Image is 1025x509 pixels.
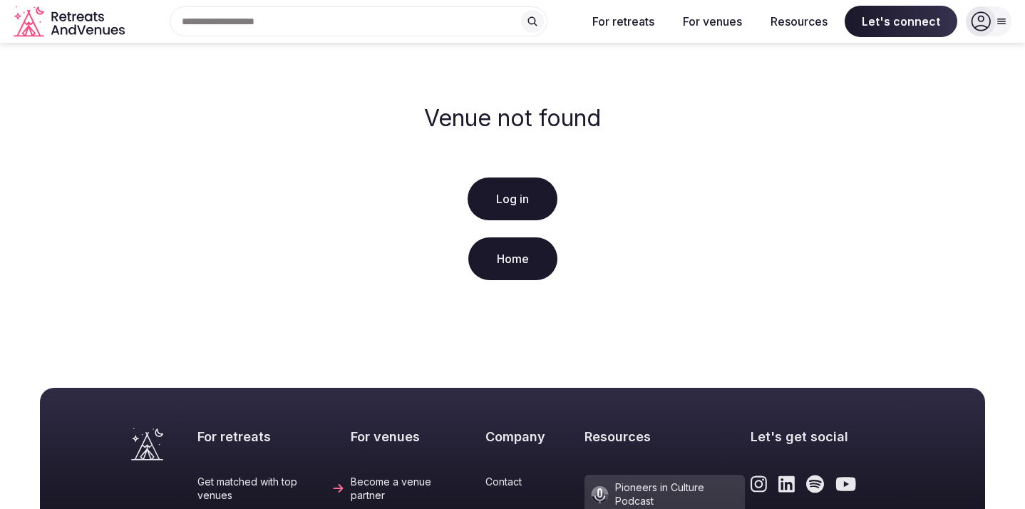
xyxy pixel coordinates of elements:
h2: Venue not found [424,105,601,132]
button: Resources [759,6,839,37]
a: Visit the homepage [14,6,128,38]
a: Link to the retreats and venues Spotify page [806,475,824,493]
a: Link to the retreats and venues Youtube page [835,475,856,493]
h2: For retreats [197,428,345,446]
h2: Company [485,428,579,446]
a: Get matched with top venues [197,475,345,503]
a: Link to the retreats and venues Instagram page [751,475,767,493]
svg: Retreats and Venues company logo [14,6,128,38]
button: For retreats [581,6,666,37]
a: Home [468,237,557,280]
span: Let's connect [845,6,957,37]
a: Link to the retreats and venues LinkedIn page [778,475,795,493]
a: Contact [485,475,579,489]
h2: For venues [351,428,480,446]
button: For venues [671,6,753,37]
a: Log in [468,178,557,220]
a: Become a venue partner [351,475,480,503]
h2: Let's get social [751,428,894,446]
a: Visit the homepage [131,428,163,461]
h2: Resources [584,428,746,446]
